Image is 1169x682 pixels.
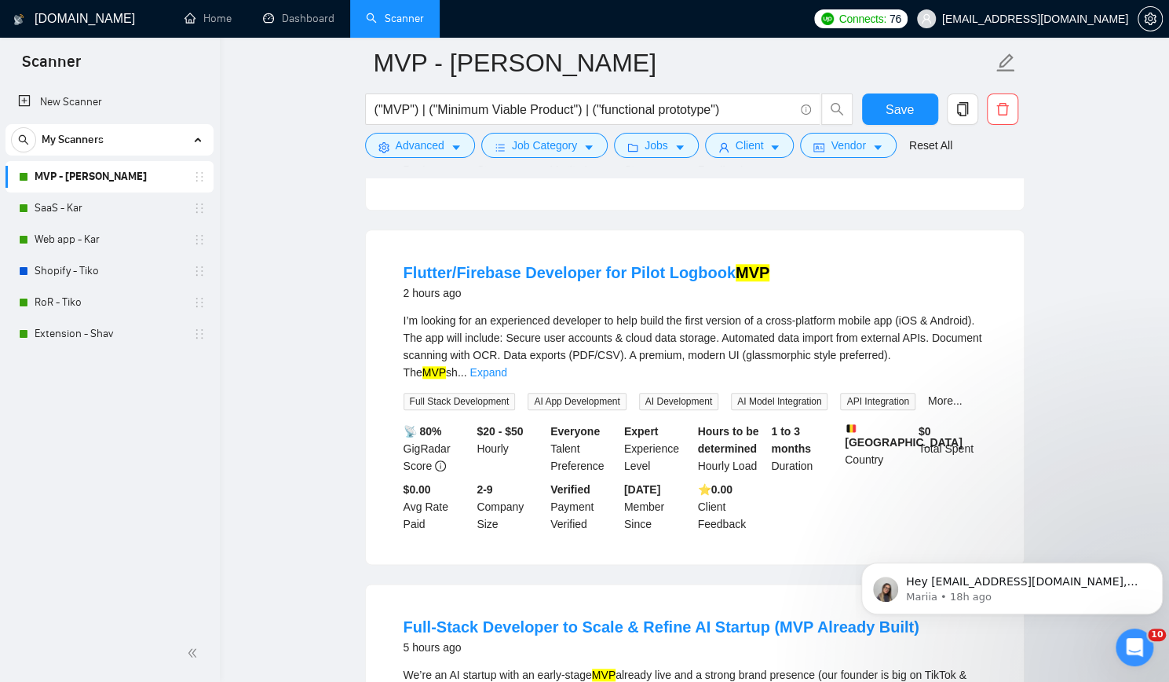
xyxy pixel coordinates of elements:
span: holder [193,265,206,277]
span: holder [193,296,206,309]
img: 🇧🇪 [846,423,857,434]
div: Country [842,423,915,475]
img: logo [13,7,24,32]
button: userClientcaret-down [705,133,795,158]
mark: MVP [736,264,769,281]
span: user [921,13,932,24]
span: copy [948,102,977,116]
div: Hourly [473,423,547,475]
span: user [718,141,729,153]
span: API Integration [840,393,915,410]
a: Web app - Kar [35,224,184,255]
span: info-circle [801,104,811,115]
span: bars [495,141,506,153]
button: settingAdvancedcaret-down [365,133,475,158]
b: Verified [550,483,590,496]
mark: MVP [592,669,616,681]
span: Save [886,100,914,119]
span: Advanced [396,137,444,154]
a: SaaS - Kar [35,192,184,224]
button: copy [947,93,978,125]
span: 76 [890,10,901,27]
span: holder [193,202,206,214]
span: holder [193,170,206,183]
div: Hourly Load [695,423,769,475]
span: AI Development [639,393,718,410]
span: Client [736,137,764,154]
button: search [821,93,853,125]
span: search [12,134,35,145]
a: More... [928,394,963,407]
button: idcardVendorcaret-down [800,133,896,158]
div: I’m looking for an experienced developer to help build the first version of a cross-platform mobi... [404,312,986,381]
span: info-circle [435,460,446,471]
b: $ 0 [919,425,931,438]
span: caret-down [674,141,685,153]
b: 📡 80% [404,425,442,438]
a: setting [1138,13,1163,25]
a: Extension - Shav [35,318,184,350]
button: Save [862,93,938,125]
a: MVP - [PERSON_NAME] [35,161,184,192]
button: delete [987,93,1018,125]
a: RoR - Tiko [35,287,184,318]
span: holder [193,328,206,340]
div: Duration [768,423,842,475]
b: $20 - $50 [477,425,523,438]
a: searchScanner [366,12,424,25]
iframe: Intercom live chat [1116,629,1153,666]
div: Avg Rate Paid [400,481,474,533]
button: folderJobscaret-down [614,133,699,158]
input: Scanner name... [374,43,992,82]
span: My Scanners [42,124,104,156]
span: folder [627,141,638,153]
span: setting [378,141,389,153]
b: [GEOGRAPHIC_DATA] [845,423,963,449]
b: 1 to 3 months [771,425,811,455]
a: dashboardDashboard [263,12,334,25]
div: Client Feedback [695,481,769,533]
span: setting [1138,13,1162,25]
div: 2 hours ago [404,284,770,302]
span: Job Category [512,137,577,154]
div: Talent Preference [547,423,621,475]
div: 5 hours ago [404,638,919,657]
span: AI App Development [528,393,626,410]
a: New Scanner [18,86,201,118]
div: Total Spent [915,423,989,475]
div: Company Size [473,481,547,533]
span: caret-down [583,141,594,153]
span: caret-down [451,141,462,153]
span: 10 [1148,629,1166,641]
span: delete [988,102,1017,116]
a: Flutter/Firebase Developer for Pilot LogbookMVP [404,264,770,281]
a: Expand [469,366,506,379]
img: upwork-logo.png [821,13,834,25]
span: holder [193,233,206,246]
button: setting [1138,6,1163,31]
input: Search Freelance Jobs... [374,100,794,119]
span: Vendor [831,137,865,154]
span: ... [458,366,467,379]
a: Reset All [909,137,952,154]
b: 2-9 [477,483,492,496]
mark: MVP [422,366,446,379]
button: search [11,127,36,152]
span: AI Model Integration [731,393,827,410]
span: caret-down [769,141,780,153]
a: homeHome [184,12,232,25]
span: search [822,102,852,116]
b: $0.00 [404,483,431,496]
div: Experience Level [621,423,695,475]
span: edit [995,53,1016,73]
a: Shopify - Tiko [35,255,184,287]
span: double-left [187,645,203,661]
div: Member Since [621,481,695,533]
li: My Scanners [5,124,214,350]
span: Connects: [838,10,886,27]
span: idcard [813,141,824,153]
span: Jobs [645,137,668,154]
b: Hours to be determined [698,425,759,455]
